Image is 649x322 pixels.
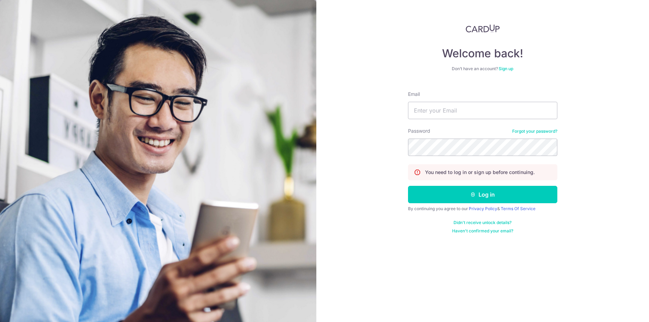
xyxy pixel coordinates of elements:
a: Haven't confirmed your email? [452,228,513,234]
a: Forgot your password? [512,129,557,134]
div: Don’t have an account? [408,66,557,72]
label: Password [408,127,430,134]
input: Enter your Email [408,102,557,119]
p: You need to log in or sign up before continuing. [425,169,535,176]
a: Didn't receive unlock details? [454,220,511,225]
button: Log in [408,186,557,203]
img: CardUp Logo [466,24,500,33]
div: By continuing you agree to our & [408,206,557,212]
h4: Welcome back! [408,47,557,60]
a: Terms Of Service [501,206,535,211]
label: Email [408,91,420,98]
a: Privacy Policy [469,206,497,211]
a: Sign up [499,66,513,71]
